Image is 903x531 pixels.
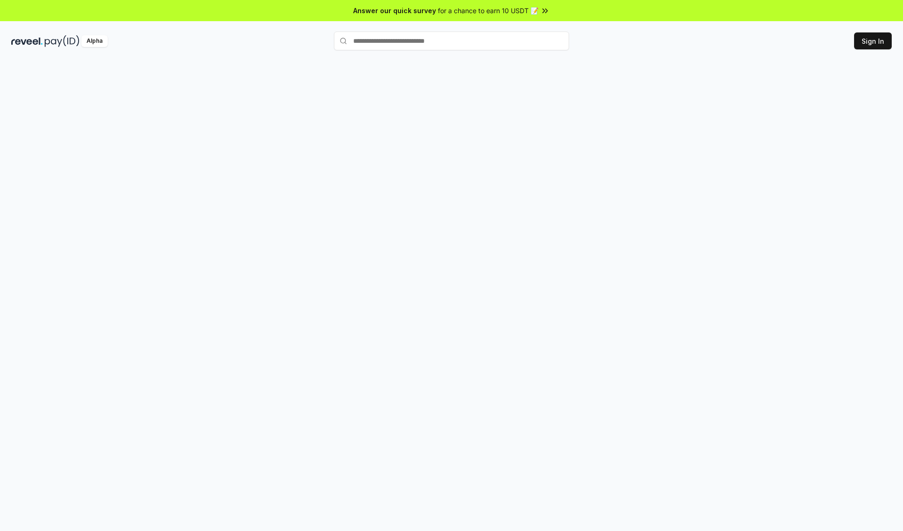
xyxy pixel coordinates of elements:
div: Alpha [81,35,108,47]
span: for a chance to earn 10 USDT 📝 [438,6,539,16]
button: Sign In [854,32,892,49]
img: pay_id [45,35,79,47]
span: Answer our quick survey [353,6,436,16]
img: reveel_dark [11,35,43,47]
